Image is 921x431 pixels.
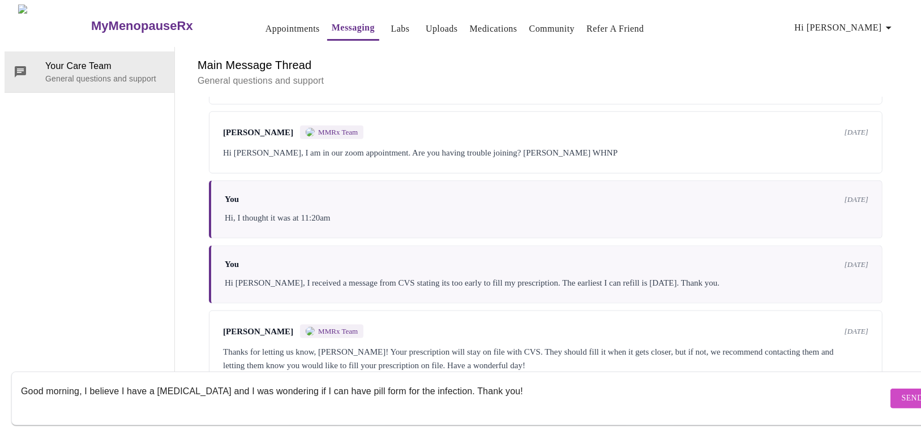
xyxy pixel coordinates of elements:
button: Refer a Friend [582,18,649,40]
p: General questions and support [45,73,165,84]
a: Medications [470,21,517,37]
span: [DATE] [845,260,868,269]
span: MMRx Team [318,128,358,137]
button: Community [525,18,580,40]
button: Messaging [327,16,379,41]
img: MMRX [306,128,315,137]
span: [DATE] [845,128,868,137]
span: Your Care Team [45,59,165,73]
p: General questions and support [198,74,894,88]
button: Uploads [421,18,462,40]
span: [PERSON_NAME] [223,128,293,137]
span: You [225,195,239,204]
div: Hi [PERSON_NAME], I received a message from CVS stating its too early to fill my prescription. Th... [225,276,868,290]
h3: MyMenopauseRx [91,19,193,33]
a: Messaging [332,20,375,36]
a: Appointments [265,21,320,37]
a: Labs [391,21,410,37]
button: Medications [465,18,522,40]
div: Thanks for letting us know, [PERSON_NAME]! Your prescription will stay on file with CVS. They sho... [223,345,868,372]
div: Your Care TeamGeneral questions and support [5,51,174,92]
a: Refer a Friend [586,21,644,37]
span: [DATE] [845,327,868,336]
button: Labs [382,18,418,40]
a: Community [529,21,575,37]
button: Appointments [261,18,324,40]
span: [DATE] [845,195,868,204]
a: MyMenopauseRx [90,6,238,46]
textarea: Send a message about your appointment [21,380,888,416]
div: Hi, I thought it was at 11:20am [225,211,868,225]
button: Hi [PERSON_NAME] [790,16,900,39]
h6: Main Message Thread [198,56,894,74]
span: MMRx Team [318,327,358,336]
img: MyMenopauseRx Logo [18,5,90,47]
div: Hi [PERSON_NAME], I am in our zoom appointment. Are you having trouble joining? [PERSON_NAME] WHNP [223,146,868,160]
a: Uploads [426,21,458,37]
span: You [225,260,239,269]
span: [PERSON_NAME] [223,327,293,337]
img: MMRX [306,327,315,336]
span: Hi [PERSON_NAME] [795,20,896,36]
